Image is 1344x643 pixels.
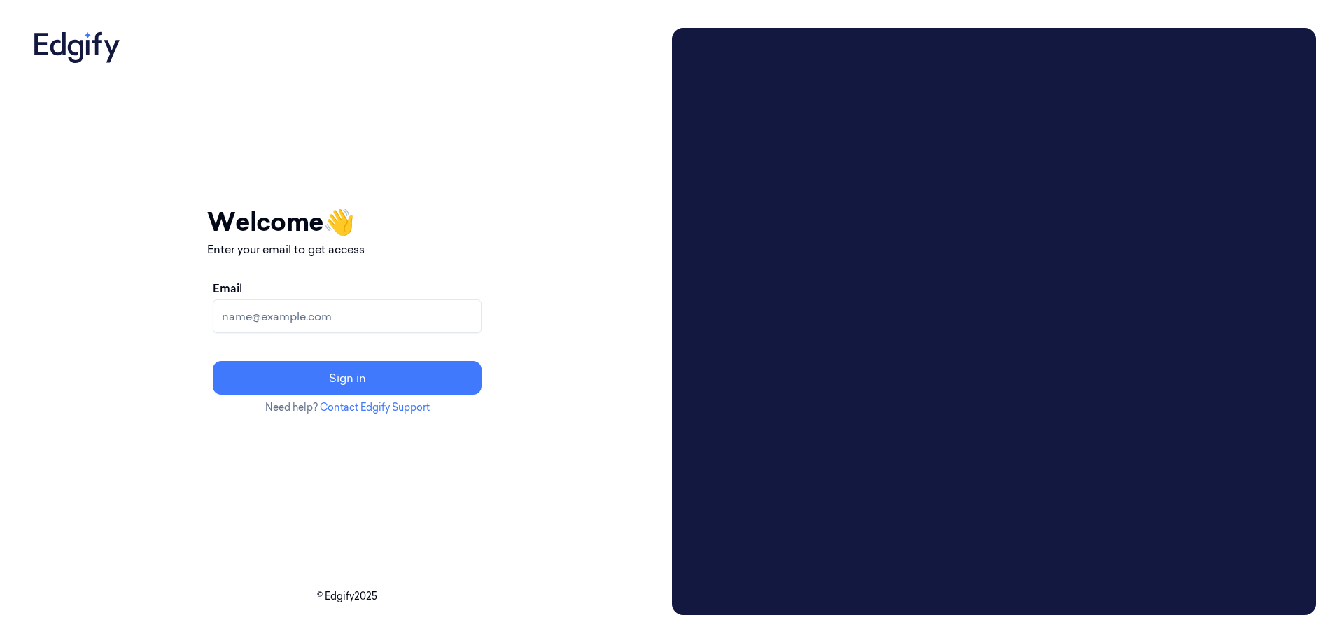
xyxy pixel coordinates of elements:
p: © Edgify 2025 [28,589,666,604]
button: Sign in [213,361,482,395]
p: Need help? [207,400,487,415]
a: Contact Edgify Support [320,401,430,414]
input: name@example.com [213,299,482,333]
p: Enter your email to get access [207,241,487,257]
h1: Welcome 👋 [207,203,487,241]
label: Email [213,280,242,297]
